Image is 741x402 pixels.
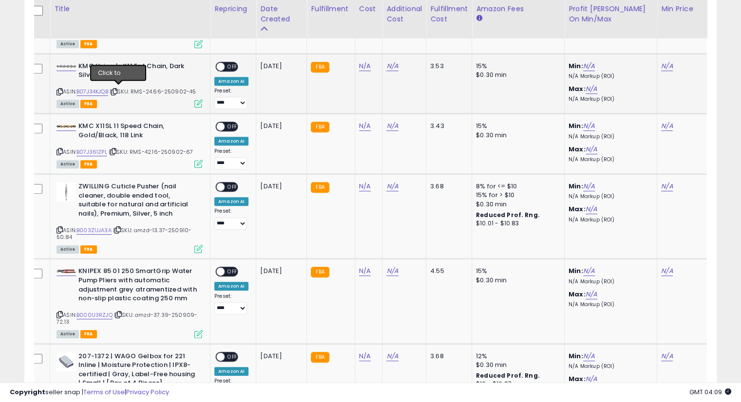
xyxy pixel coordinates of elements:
[386,121,398,131] a: N/A
[689,387,731,397] span: 2025-10-8 04:09 GMT
[583,182,595,191] a: N/A
[78,352,197,390] b: 207-1372 | WAGO Gelbox for 221 Inline | Moisture Protection | IPX8-certified | Gray, Label-Free h...
[80,330,97,338] span: FBA
[214,148,248,170] div: Preset:
[569,84,586,93] b: Max:
[260,352,299,361] div: [DATE]
[569,96,649,103] p: N/A Markup (ROI)
[586,84,597,94] a: N/A
[57,311,197,326] span: | SKU: amzd-37.39-250909-72.13
[214,367,248,376] div: Amazon AI
[126,387,169,397] a: Privacy Policy
[430,4,468,24] div: Fulfillment Cost
[57,62,203,107] div: ASIN:
[476,352,557,361] div: 12%
[10,388,169,397] div: seller snap | |
[583,121,595,131] a: N/A
[476,62,557,71] div: 15%
[78,267,197,305] b: KNIPEX 85 01 250 SmartGrip Water Pump Pliers with automatic adjustment grey atramentized with non...
[476,267,557,275] div: 15%
[569,217,649,223] p: N/A Markup (ROI)
[260,122,299,130] div: [DATE]
[359,4,379,14] div: Cost
[569,4,653,24] div: Profit [PERSON_NAME] on Min/Max
[476,211,540,219] b: Reduced Prof. Rng.
[80,100,97,108] span: FBA
[430,182,464,191] div: 3.68
[225,183,240,191] span: OFF
[57,245,79,254] span: All listings currently available for purchase on Amazon
[359,266,371,276] a: N/A
[661,4,711,14] div: Min Price
[214,88,248,110] div: Preset:
[661,121,673,131] a: N/A
[569,301,649,308] p: N/A Markup (ROI)
[476,122,557,130] div: 15%
[476,71,557,79] div: $0.30 min
[661,61,673,71] a: N/A
[57,226,191,241] span: | SKU: amzd-13.37-250910-50.84
[476,371,540,380] b: Reduced Prof. Rng.
[57,122,203,167] div: ASIN:
[225,62,240,71] span: OFF
[76,148,107,156] a: B07J361ZPL
[260,267,299,275] div: [DATE]
[583,61,595,71] a: N/A
[359,182,371,191] a: N/A
[476,276,557,285] div: $0.30 min
[386,182,398,191] a: N/A
[57,269,76,274] img: 316wOTXVaqL._SL40_.jpg
[586,145,597,154] a: N/A
[569,290,586,299] b: Max:
[569,145,586,154] b: Max:
[476,4,560,14] div: Amazon Fees
[214,197,248,206] div: Amazon AI
[260,4,303,24] div: Date Created
[386,266,398,276] a: N/A
[311,122,329,132] small: FBA
[78,62,197,82] b: KMC Unisex's X11 Ept Chain, Dark Silver, 118 Link
[430,267,464,275] div: 4.55
[430,62,464,71] div: 3.53
[430,352,464,361] div: 3.68
[311,182,329,193] small: FBA
[80,245,97,254] span: FBA
[359,61,371,71] a: N/A
[83,387,125,397] a: Terms of Use
[569,121,583,130] b: Min:
[386,351,398,361] a: N/A
[311,4,350,14] div: Fulfillment
[476,191,557,200] div: 15% for > $10
[80,160,97,168] span: FBA
[57,125,76,128] img: 313WbcIi53L._SL40_.jpg
[80,40,97,48] span: FBA
[569,73,649,80] p: N/A Markup (ROI)
[225,123,240,131] span: OFF
[78,182,197,220] b: ZWILLING Cuticle Pusher (nail cleaner, double ended tool, suitable for natural and artificial nai...
[386,61,398,71] a: N/A
[586,290,597,299] a: N/A
[569,266,583,275] b: Min:
[214,293,248,315] div: Preset:
[569,182,583,191] b: Min:
[311,62,329,73] small: FBA
[569,133,649,140] p: N/A Markup (ROI)
[57,65,76,68] img: 218+GWntJiL._SL40_.jpg
[260,182,299,191] div: [DATE]
[569,351,583,361] b: Min:
[583,266,595,276] a: N/A
[476,131,557,140] div: $0.30 min
[225,352,240,361] span: OFF
[57,330,79,338] span: All listings currently available for purchase on Amazon
[54,4,206,14] div: Title
[57,267,203,337] div: ASIN:
[476,14,482,23] small: Amazon Fees.
[386,4,422,24] div: Additional Cost
[57,352,76,371] img: 31FEcg3qNpL._SL40_.jpg
[661,266,673,276] a: N/A
[78,122,197,142] b: KMC X11SL 11 Speed Chain, Gold/Black, 118 Link
[109,148,193,156] span: | SKU: RMS-42.16-250902-67
[430,122,464,130] div: 3.43
[586,204,597,214] a: N/A
[569,193,649,200] p: N/A Markup (ROI)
